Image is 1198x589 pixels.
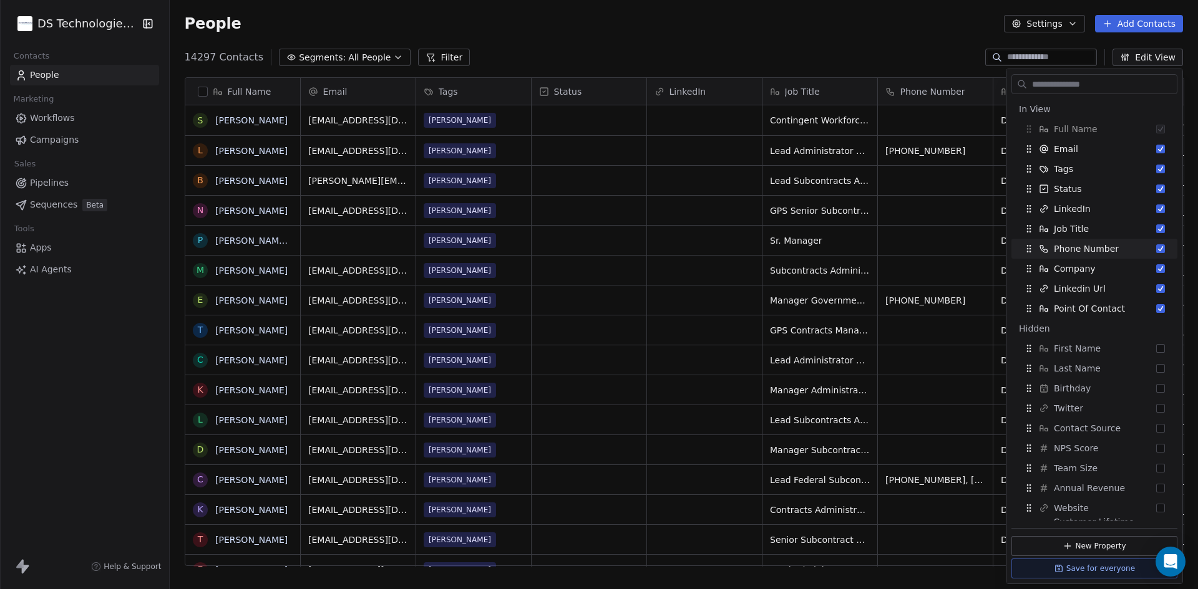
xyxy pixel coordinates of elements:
[1054,183,1082,195] span: Status
[1054,342,1101,355] span: First Name
[424,532,496,547] span: [PERSON_NAME]
[424,353,496,368] span: [PERSON_NAME]
[1001,204,1101,217] span: Deloitte
[215,445,288,455] a: [PERSON_NAME]
[762,78,877,105] div: Job Title
[885,474,985,486] span: [PHONE_NUMBER], [PHONE_NUMBER]
[424,233,496,248] span: [PERSON_NAME]
[770,145,870,157] span: Lead Administrator GPS Subcontracts
[1011,458,1177,478] div: Team Size
[1001,444,1101,456] span: Deloitte
[424,562,496,577] span: [PERSON_NAME]
[215,415,288,425] a: [PERSON_NAME]
[215,535,288,545] a: [PERSON_NAME]
[1054,362,1101,375] span: Last Name
[10,108,159,128] a: Workflows
[308,414,408,426] span: [EMAIL_ADDRESS][DOMAIN_NAME]
[1053,515,1156,540] span: Customer Lifetime Value
[308,204,408,217] span: [EMAIL_ADDRESS][DOMAIN_NAME]
[1054,203,1091,215] span: LinkedIn
[670,85,706,98] span: LinkedIn
[10,259,159,280] a: AI Agents
[1001,324,1101,337] span: Deloitte
[770,474,870,486] span: Lead Federal Subcontracts Administrator
[30,69,59,82] span: People
[10,194,159,215] a: SequencesBeta
[532,78,646,105] div: Status
[348,51,391,64] span: All People
[1011,498,1177,518] div: Website
[647,78,762,105] div: LinkedIn
[770,324,870,337] span: GPS Contracts Manager Team Lead- Federal Health
[1011,358,1177,378] div: Last Name
[424,113,496,128] span: [PERSON_NAME]
[30,112,75,125] span: Workflows
[308,294,408,307] span: [EMAIL_ADDRESS][DOMAIN_NAME]
[323,85,348,98] span: Email
[424,143,496,158] span: [PERSON_NAME]
[185,50,264,65] span: 14297 Contacts
[215,355,288,365] a: [PERSON_NAME]
[1011,239,1177,259] div: Phone Number
[197,323,203,337] div: T
[770,504,870,516] span: Contracts Administrator Manager
[424,203,496,218] span: [PERSON_NAME]
[885,294,985,307] span: [PHONE_NUMBER]
[215,146,288,156] a: [PERSON_NAME]
[424,443,496,457] span: [PERSON_NAME]
[1001,114,1101,127] span: Deloitte
[197,353,203,366] div: C
[424,263,496,278] span: [PERSON_NAME]
[299,51,346,64] span: Segments:
[770,234,870,247] span: Sr. Manager
[1001,384,1101,396] span: Deloitte
[104,562,161,572] span: Help & Support
[215,505,288,515] a: [PERSON_NAME]
[215,266,288,275] a: [PERSON_NAME]
[308,114,408,127] span: [EMAIL_ADDRESS][DOMAIN_NAME]
[770,563,870,576] span: Lead Administrator GPS Subcontracts
[308,175,408,187] span: [PERSON_NAME][EMAIL_ADDRESS][DOMAIN_NAME]
[308,264,408,277] span: [EMAIL_ADDRESS][DOMAIN_NAME]
[1011,219,1177,239] div: Job Title
[30,241,52,254] span: Apps
[1054,223,1089,235] span: Job Title
[1054,382,1091,395] span: Birthday
[1054,402,1083,414] span: Twitter
[424,413,496,428] span: [PERSON_NAME]
[17,16,32,31] img: DS%20Updated%20Logo.jpg
[885,145,985,157] span: [PHONE_NUMBER]
[785,85,820,98] span: Job Title
[215,236,318,246] a: [PERSON_NAME], CFCM
[308,563,408,576] span: [PERSON_NAME][EMAIL_ADDRESS][DOMAIN_NAME]
[185,105,301,567] div: grid
[770,294,870,307] span: Manager Government & Public Services Contract Administration
[1001,563,1101,576] span: Deloitte
[30,176,69,189] span: Pipelines
[82,199,107,211] span: Beta
[308,444,408,456] span: [EMAIL_ADDRESS][DOMAIN_NAME]
[424,293,496,308] span: [PERSON_NAME]
[424,323,496,338] span: [PERSON_NAME]
[1004,15,1084,32] button: Settings
[1011,279,1177,299] div: Linkedin Url
[308,474,408,486] span: [EMAIL_ADDRESS][DOMAIN_NAME]
[197,234,202,247] div: P
[308,354,408,366] span: [EMAIL_ADDRESS][DOMAIN_NAME]
[770,354,870,366] span: Lead Administrator GPS Subcontracts
[9,155,41,173] span: Sales
[1054,302,1125,315] span: Point Of Contact
[15,13,134,34] button: DS Technologies Inc
[1054,163,1073,175] span: Tags
[993,78,1108,105] div: Company
[770,444,870,456] span: Manager Subcontracts and Purchasing for State Local and Higher Education
[1001,234,1101,247] span: Deloitte
[197,114,203,127] div: S
[308,534,408,546] span: [EMAIL_ADDRESS][DOMAIN_NAME]
[8,47,55,65] span: Contacts
[770,414,870,426] span: Lead Subcontracts Administrator
[30,133,79,146] span: Campaigns
[215,565,288,575] a: [PERSON_NAME]
[197,473,203,486] div: C
[900,85,965,98] span: Phone Number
